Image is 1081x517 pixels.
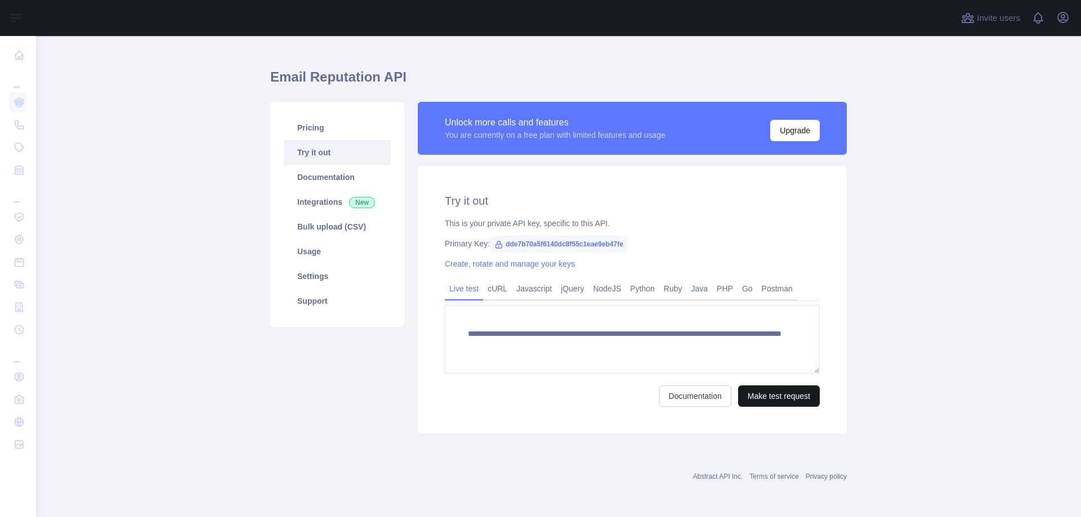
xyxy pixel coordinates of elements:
a: Documentation [659,385,731,407]
a: Documentation [284,165,391,190]
div: ... [9,342,27,365]
a: Support [284,289,391,313]
a: Ruby [659,280,687,298]
div: This is your private API key, specific to this API. [445,218,820,229]
a: Try it out [284,140,391,165]
a: Abstract API Inc. [693,473,743,480]
a: Create, rotate and manage your keys [445,259,575,268]
a: Usage [284,239,391,264]
div: Unlock more calls and features [445,116,665,129]
div: ... [9,182,27,205]
a: jQuery [556,280,588,298]
span: New [349,197,375,208]
button: Make test request [738,385,820,407]
span: Invite users [977,12,1020,25]
div: Primary Key: [445,238,820,249]
a: Javascript [512,280,556,298]
span: dde7b70a5f6140dc8f55c1eae9eb47fe [490,236,628,253]
a: Live test [445,280,483,298]
h1: Email Reputation API [270,68,847,95]
a: Integrations New [284,190,391,214]
h2: Try it out [445,193,820,209]
a: PHP [712,280,738,298]
a: Settings [284,264,391,289]
a: Bulk upload (CSV) [284,214,391,239]
a: Privacy policy [806,473,847,480]
a: Java [687,280,713,298]
a: Pricing [284,115,391,140]
a: cURL [483,280,512,298]
a: NodeJS [588,280,626,298]
button: Upgrade [770,120,820,141]
a: Terms of service [749,473,798,480]
div: ... [9,68,27,90]
a: Postman [757,280,797,298]
a: Go [738,280,757,298]
a: Python [626,280,659,298]
button: Invite users [959,9,1022,27]
div: You are currently on a free plan with limited features and usage [445,129,665,141]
